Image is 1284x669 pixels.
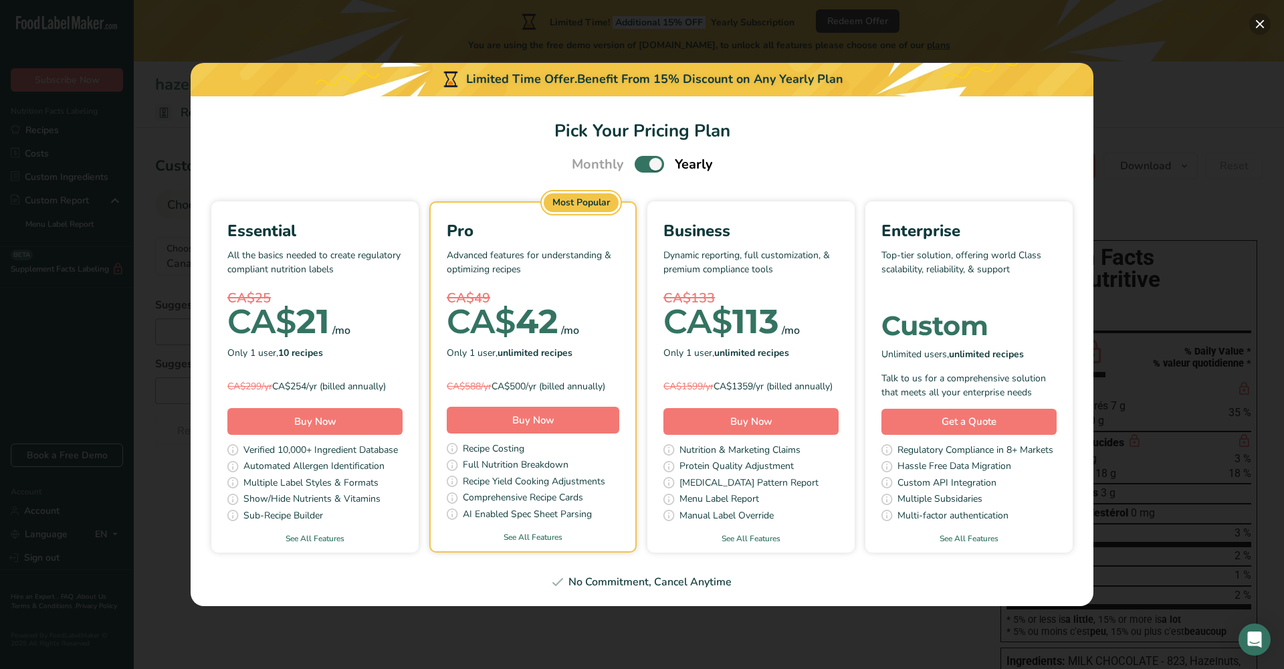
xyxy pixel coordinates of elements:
span: Get a Quote [942,414,996,429]
div: CA$49 [447,288,619,308]
b: unlimited recipes [498,347,572,359]
div: /mo [561,322,579,339]
h1: Pick Your Pricing Plan [207,118,1077,144]
div: 113 [663,308,779,335]
span: Yearly [675,155,713,175]
div: /mo [332,322,350,339]
span: Only 1 user, [663,346,789,360]
b: unlimited recipes [714,347,789,359]
span: Full Nutrition Breakdown [463,458,568,474]
span: CA$588/yr [447,380,492,393]
div: Limited Time Offer. [191,63,1093,96]
span: Menu Label Report [679,492,759,508]
div: Open Intercom Messenger [1239,624,1271,656]
b: unlimited recipes [949,348,1024,361]
span: Protein Quality Adjustment [679,459,794,476]
div: Most Popular [544,193,619,212]
button: Buy Now [447,407,619,434]
a: See All Features [865,533,1073,545]
span: Only 1 user, [447,346,572,360]
button: Buy Now [663,408,839,435]
span: Regulatory Compliance in 8+ Markets [897,443,1053,460]
span: CA$ [227,301,296,342]
span: CA$299/yr [227,380,272,393]
p: Dynamic reporting, full customization, & premium compliance tools [663,248,839,288]
div: CA$25 [227,288,403,308]
p: Advanced features for understanding & optimizing recipes [447,248,619,288]
div: 21 [227,308,330,335]
span: Unlimited users, [881,347,1024,361]
span: Show/Hide Nutrients & Vitamins [243,492,381,508]
a: Get a Quote [881,409,1057,435]
div: CA$254/yr (billed annually) [227,379,403,393]
span: Hassle Free Data Migration [897,459,1011,476]
div: Benefit From 15% Discount on Any Yearly Plan [577,70,843,88]
div: Pro [447,219,619,243]
div: CA$500/yr (billed annually) [447,379,619,393]
p: Top-tier solution, offering world Class scalability, reliability, & support [881,248,1057,288]
div: CA$133 [663,288,839,308]
span: [MEDICAL_DATA] Pattern Report [679,476,819,492]
div: Custom [881,312,1057,339]
span: Buy Now [730,415,772,428]
span: Comprehensive Recipe Cards [463,490,583,507]
span: CA$1599/yr [663,380,714,393]
a: See All Features [431,531,635,543]
span: Only 1 user, [227,346,323,360]
div: Talk to us for a comprehensive solution that meets all your enterprise needs [881,371,1057,399]
div: Essential [227,219,403,243]
b: 10 recipes [278,347,323,359]
div: Enterprise [881,219,1057,243]
span: Monthly [572,155,624,175]
div: CA$1359/yr (billed annually) [663,379,839,393]
span: CA$ [663,301,732,342]
span: Multi-factor authentication [897,508,1008,525]
span: Multiple Subsidaries [897,492,982,508]
span: Recipe Costing [463,442,524,458]
div: No Commitment, Cancel Anytime [207,574,1077,590]
a: See All Features [211,533,419,545]
span: Custom API Integration [897,476,996,492]
div: /mo [782,322,800,339]
div: 42 [447,308,558,335]
span: Sub-Recipe Builder [243,508,323,525]
a: See All Features [647,533,855,545]
span: Verified 10,000+ Ingredient Database [243,443,398,460]
span: CA$ [447,301,516,342]
span: Multiple Label Styles & Formats [243,476,379,492]
span: Nutrition & Marketing Claims [679,443,800,460]
p: All the basics needed to create regulatory compliant nutrition labels [227,248,403,288]
span: Manual Label Override [679,508,774,525]
span: Automated Allergen Identification [243,459,385,476]
span: Buy Now [512,413,554,427]
button: Buy Now [227,408,403,435]
span: Recipe Yield Cooking Adjustments [463,474,605,491]
div: Business [663,219,839,243]
span: AI Enabled Spec Sheet Parsing [463,507,592,524]
span: Buy Now [294,415,336,428]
